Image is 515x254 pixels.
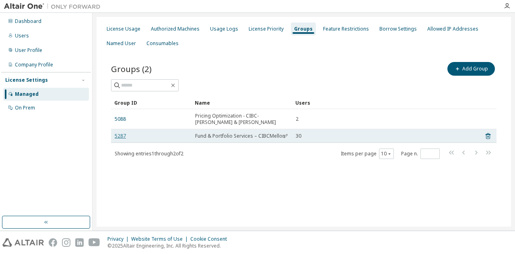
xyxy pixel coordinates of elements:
span: Groups (2) [111,63,152,74]
span: Fund & Portfolio Services – CIBCMellon [195,133,285,139]
p: © 2025 Altair Engineering, Inc. All Rights Reserved. [107,242,232,249]
div: Authorized Machines [151,26,200,32]
div: Company Profile [15,62,53,68]
div: Users [15,33,29,39]
img: Altair One [4,2,105,10]
div: User Profile [15,47,42,54]
div: Privacy [107,236,131,242]
div: License Priority [249,26,284,32]
span: Page n. [401,149,440,159]
div: Allowed IP Addresses [427,26,478,32]
span: 30 [296,133,301,139]
img: instagram.svg [62,238,70,247]
a: 5088 [115,116,126,122]
div: Usage Logs [210,26,238,32]
div: Website Terms of Use [131,236,190,242]
button: Add Group [447,62,495,76]
div: Name [195,96,289,109]
span: Showing entries 1 through 2 of 2 [115,150,183,157]
div: Groups [294,26,313,32]
span: 2 [296,116,299,122]
img: youtube.svg [89,238,100,247]
img: facebook.svg [49,238,57,247]
div: On Prem [15,105,35,111]
img: linkedin.svg [75,238,84,247]
span: Pricing Optimization - CIBC- [PERSON_NAME] & [PERSON_NAME] [195,113,288,126]
img: altair_logo.svg [2,238,44,247]
div: Managed [15,91,39,97]
div: License Settings [5,77,48,83]
div: Consumables [146,40,179,47]
div: Users [295,96,474,109]
div: Group ID [114,96,188,109]
span: Items per page [341,149,394,159]
div: Cookie Consent [190,236,232,242]
div: Named User [107,40,136,47]
div: Dashboard [15,18,41,25]
div: Feature Restrictions [323,26,369,32]
div: License Usage [107,26,140,32]
button: 10 [381,151,392,157]
a: 5287 [115,133,126,139]
div: Borrow Settings [379,26,417,32]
